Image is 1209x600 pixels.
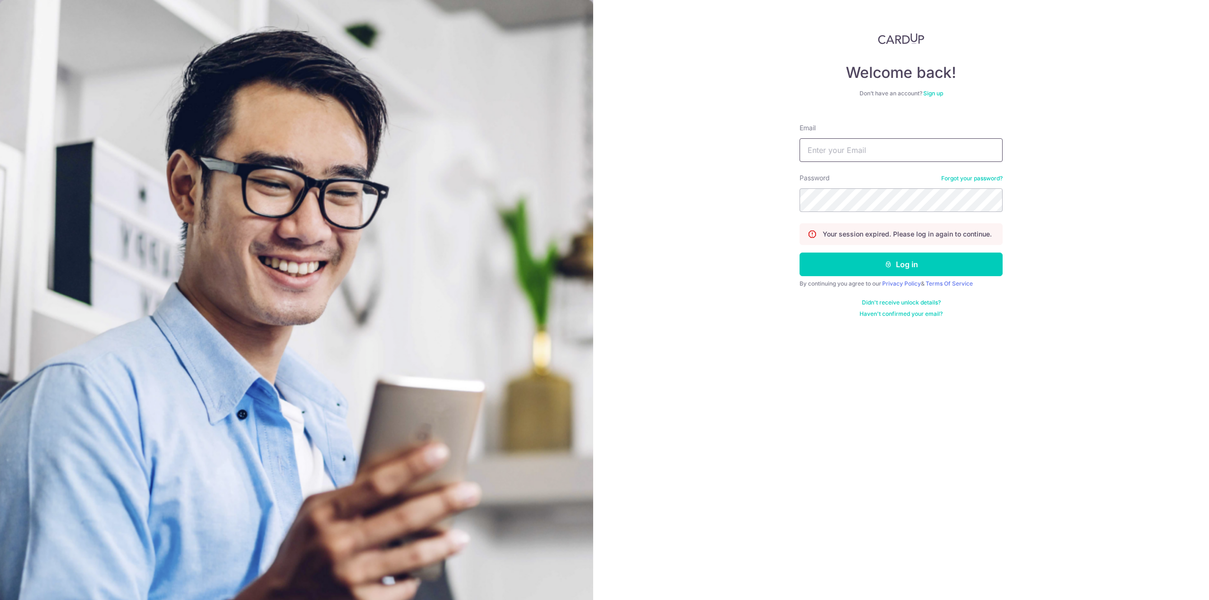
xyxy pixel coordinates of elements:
[800,123,816,133] label: Email
[800,280,1003,287] div: By continuing you agree to our &
[800,90,1003,97] div: Don’t have an account?
[800,63,1003,82] h4: Welcome back!
[926,280,973,287] a: Terms Of Service
[941,175,1003,182] a: Forgot your password?
[923,90,943,97] a: Sign up
[800,253,1003,276] button: Log in
[878,33,924,44] img: CardUp Logo
[800,138,1003,162] input: Enter your Email
[823,229,992,239] p: Your session expired. Please log in again to continue.
[882,280,921,287] a: Privacy Policy
[984,144,995,156] keeper-lock: Open Keeper Popup
[800,173,830,183] label: Password
[860,310,943,318] a: Haven't confirmed your email?
[862,299,941,306] a: Didn't receive unlock details?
